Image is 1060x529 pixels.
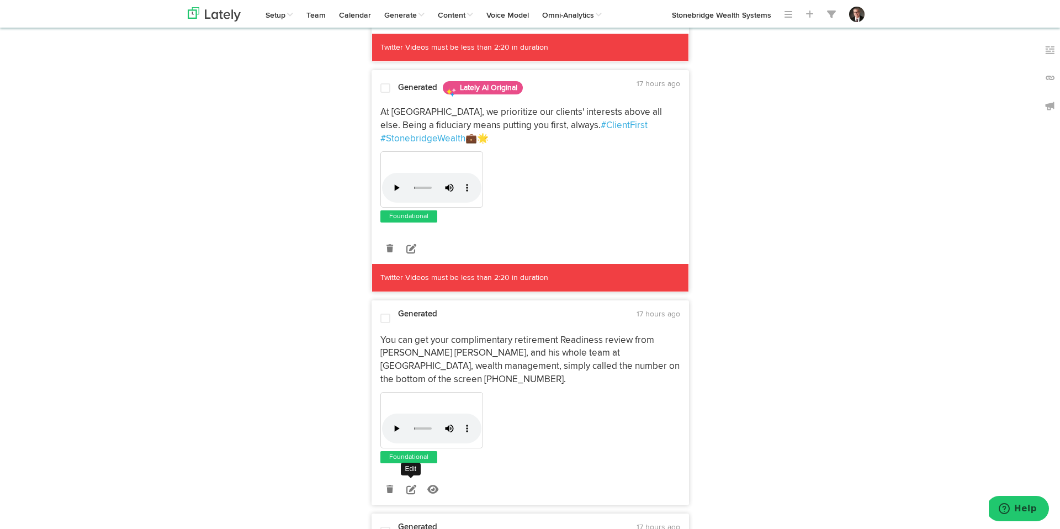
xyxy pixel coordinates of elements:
[387,452,431,463] a: Foundational
[601,121,648,130] a: #ClientFirst
[398,310,437,318] strong: Generated
[382,394,481,443] video: Your browser does not support HTML5 video.
[849,7,865,22] img: 613d3fa52cff634b020969337dcf1c3a
[188,7,241,22] img: logo_lately_bg_light.svg
[1045,45,1056,56] img: keywords_off.svg
[382,153,481,203] video: Your browser does not support HTML5 video.
[398,83,437,92] strong: Generated
[637,310,680,318] time: 17 hours ago
[443,81,523,94] span: Lately AI Original
[637,80,680,88] time: 17 hours ago
[1045,100,1056,112] img: announcements_off.svg
[380,336,682,384] span: You can get your complimentary retirement Readiness review from [PERSON_NAME] [PERSON_NAME], and ...
[375,36,686,59] p: Twitter Videos must be less than 2:20 in duration
[989,496,1049,523] iframe: Opens a widget where you can find more information
[375,267,686,289] p: Twitter Videos must be less than 2:20 in duration
[380,108,664,130] span: At [GEOGRAPHIC_DATA], we prioritize our clients' interests above all else. Being a fiduciary mean...
[401,463,421,475] div: Edit
[465,134,489,144] span: 💼🌟
[387,211,431,222] a: Foundational
[380,134,465,144] a: #StonebridgeWealth
[1045,72,1056,83] img: links_off.svg
[446,87,457,98] img: sparkles.png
